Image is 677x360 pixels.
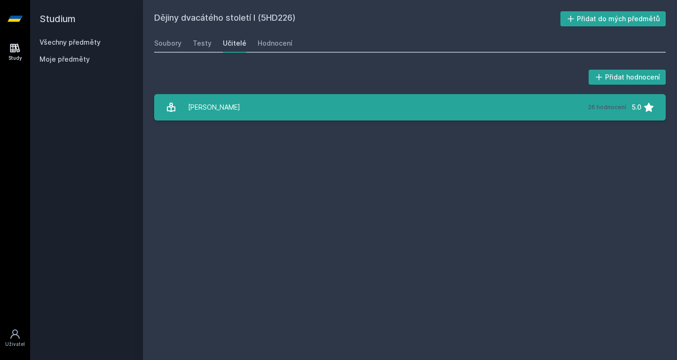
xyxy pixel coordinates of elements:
h2: Dějiny dvacátého století I (5HD226) [154,11,560,26]
div: Uživatel [5,341,25,348]
div: Study [8,55,22,62]
span: Moje předměty [39,55,90,64]
button: Přidat hodnocení [589,70,666,85]
div: [PERSON_NAME] [188,98,240,117]
a: Učitelé [223,34,246,53]
a: Study [2,38,28,66]
div: 5.0 [632,98,641,117]
a: Hodnocení [258,34,292,53]
div: Hodnocení [258,39,292,48]
a: Všechny předměty [39,38,101,46]
a: Testy [193,34,212,53]
button: Přidat do mých předmětů [560,11,666,26]
div: Soubory [154,39,181,48]
div: Učitelé [223,39,246,48]
a: Soubory [154,34,181,53]
div: 26 hodnocení [588,104,626,111]
div: Testy [193,39,212,48]
a: Uživatel [2,324,28,352]
a: [PERSON_NAME] 26 hodnocení 5.0 [154,94,666,120]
